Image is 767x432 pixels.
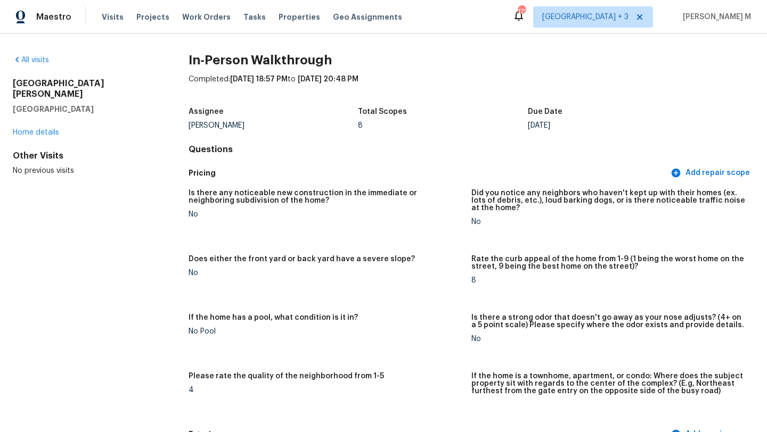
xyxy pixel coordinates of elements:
[230,76,288,83] span: [DATE] 18:57 PM
[668,163,754,183] button: Add repair scope
[679,12,751,22] span: [PERSON_NAME] M
[518,6,525,17] div: 172
[333,12,402,22] span: Geo Assignments
[189,74,754,102] div: Completed: to
[189,122,358,129] div: [PERSON_NAME]
[243,13,266,21] span: Tasks
[189,255,415,263] h5: Does either the front yard or back yard have a severe slope?
[36,12,71,22] span: Maestro
[298,76,358,83] span: [DATE] 20:48 PM
[189,211,463,218] div: No
[189,386,463,394] div: 4
[542,12,629,22] span: [GEOGRAPHIC_DATA] + 3
[673,167,750,180] span: Add repair scope
[528,108,562,115] h5: Due Date
[471,372,746,395] h5: If the home is a townhome, apartment, or condo: Where does the subject property sit with regards ...
[189,168,668,179] h5: Pricing
[358,108,407,115] h5: Total Scopes
[189,108,224,115] h5: Assignee
[471,335,746,343] div: No
[189,372,384,380] h5: Please rate the quality of the neighborhood from 1-5
[13,78,154,99] h2: [GEOGRAPHIC_DATA][PERSON_NAME]
[189,269,463,277] div: No
[13,151,154,161] div: Other Visits
[358,122,528,129] div: 8
[13,56,49,64] a: All visits
[471,189,746,212] h5: Did you notice any neighbors who haven't kept up with their homes (ex. lots of debris, etc.), lou...
[471,218,746,226] div: No
[471,255,746,270] h5: Rate the curb appeal of the home from 1-9 (1 being the worst home on the street, 9 being the best...
[528,122,698,129] div: [DATE]
[471,314,746,329] h5: Is there a strong odor that doesn't go away as your nose adjusts? (4+ on a 5 point scale) Please ...
[189,314,358,321] h5: If the home has a pool, what condition is it in?
[189,144,754,155] h4: Questions
[189,55,754,65] h2: In-Person Walkthrough
[471,277,746,284] div: 8
[189,189,463,204] h5: Is there any noticeable new construction in the immediate or neighboring subdivision of the home?
[279,12,320,22] span: Properties
[189,328,463,335] div: No Pool
[102,12,124,22] span: Visits
[182,12,231,22] span: Work Orders
[13,167,74,175] span: No previous visits
[13,129,59,136] a: Home details
[13,104,154,114] h5: [GEOGRAPHIC_DATA]
[136,12,169,22] span: Projects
